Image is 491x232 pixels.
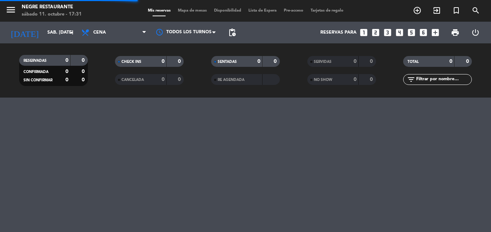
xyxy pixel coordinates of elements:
[419,28,428,37] i: looks_6
[24,70,48,74] span: CONFIRMADA
[466,59,470,64] strong: 0
[144,9,174,13] span: Mis reservas
[218,60,237,64] span: SENTADAS
[370,59,374,64] strong: 0
[210,9,245,13] span: Disponibilidad
[471,28,480,37] i: power_settings_new
[65,58,68,63] strong: 0
[314,78,332,82] span: NO SHOW
[383,28,392,37] i: looks_3
[82,77,86,82] strong: 0
[314,60,332,64] span: SERVIDAS
[5,4,16,15] i: menu
[465,22,486,43] div: LOG OUT
[320,30,356,35] span: Reservas para
[371,28,380,37] i: looks_two
[121,78,144,82] span: CANCELADA
[449,59,452,64] strong: 0
[407,60,419,64] span: TOTAL
[5,25,44,40] i: [DATE]
[22,11,82,18] div: sábado 11. octubre - 17:31
[471,6,480,15] i: search
[121,60,141,64] span: CHECK INS
[407,75,415,84] i: filter_list
[218,78,244,82] span: RE AGENDADA
[162,77,165,82] strong: 0
[354,59,356,64] strong: 0
[245,9,280,13] span: Lista de Espera
[407,28,416,37] i: looks_5
[395,28,404,37] i: looks_4
[65,77,68,82] strong: 0
[307,9,347,13] span: Tarjetas de regalo
[178,59,182,64] strong: 0
[413,6,422,15] i: add_circle_outline
[178,77,182,82] strong: 0
[228,28,236,37] span: pending_actions
[274,59,278,64] strong: 0
[354,77,356,82] strong: 0
[162,59,165,64] strong: 0
[257,59,260,64] strong: 0
[67,28,76,37] i: arrow_drop_down
[451,28,460,37] span: print
[359,28,368,37] i: looks_one
[82,69,86,74] strong: 0
[24,78,52,82] span: SIN CONFIRMAR
[432,6,441,15] i: exit_to_app
[22,4,82,11] div: Negre Restaurante
[93,30,106,35] span: Cena
[24,59,47,63] span: RESERVADAS
[415,76,471,83] input: Filtrar por nombre...
[174,9,210,13] span: Mapa de mesas
[280,9,307,13] span: Pre-acceso
[5,4,16,18] button: menu
[452,6,461,15] i: turned_in_not
[65,69,68,74] strong: 0
[431,28,440,37] i: add_box
[370,77,374,82] strong: 0
[82,58,86,63] strong: 0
